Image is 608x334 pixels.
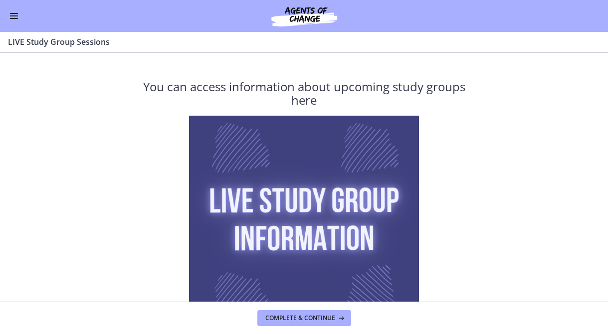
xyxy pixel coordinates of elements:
[8,36,588,48] h3: LIVE Study Group Sessions
[244,4,364,28] img: Agents of Change
[257,310,351,326] button: Complete & continue
[143,78,465,108] span: You can access information about upcoming study groups here
[265,314,335,322] span: Complete & continue
[8,10,20,22] button: Enable menu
